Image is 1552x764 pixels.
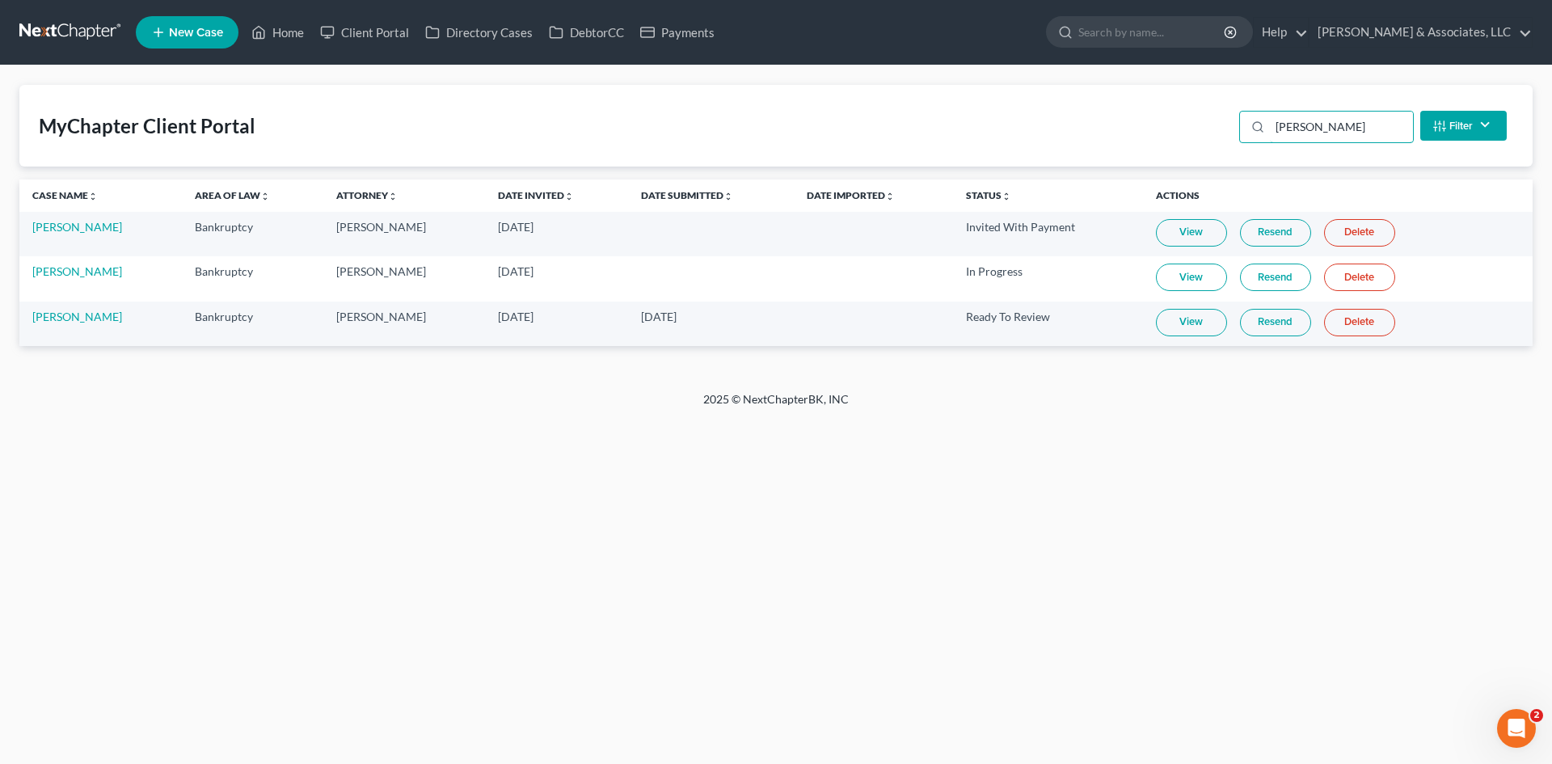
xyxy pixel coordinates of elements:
[32,189,98,201] a: Case Nameunfold_more
[32,220,122,234] a: [PERSON_NAME]
[195,189,270,201] a: Area of Lawunfold_more
[1156,219,1227,247] a: View
[32,264,122,278] a: [PERSON_NAME]
[966,189,1011,201] a: Statusunfold_more
[1143,179,1533,212] th: Actions
[323,212,486,256] td: [PERSON_NAME]
[88,192,98,201] i: unfold_more
[498,264,533,278] span: [DATE]
[953,212,1142,256] td: Invited With Payment
[315,391,1237,420] div: 2025 © NextChapterBK, INC
[32,310,122,323] a: [PERSON_NAME]
[953,256,1142,301] td: In Progress
[807,189,895,201] a: Date Importedunfold_more
[1324,309,1395,336] a: Delete
[1530,709,1543,722] span: 2
[1309,18,1532,47] a: [PERSON_NAME] & Associates, LLC
[498,310,533,323] span: [DATE]
[312,18,417,47] a: Client Portal
[641,189,733,201] a: Date Submittedunfold_more
[723,192,733,201] i: unfold_more
[564,192,574,201] i: unfold_more
[39,113,255,139] div: MyChapter Client Portal
[336,189,398,201] a: Attorneyunfold_more
[498,220,533,234] span: [DATE]
[417,18,541,47] a: Directory Cases
[182,256,323,301] td: Bankruptcy
[1240,264,1311,291] a: Resend
[323,302,486,346] td: [PERSON_NAME]
[243,18,312,47] a: Home
[182,212,323,256] td: Bankruptcy
[1497,709,1536,748] iframe: Intercom live chat
[1156,309,1227,336] a: View
[1078,17,1226,47] input: Search by name...
[260,192,270,201] i: unfold_more
[641,310,677,323] span: [DATE]
[632,18,723,47] a: Payments
[1324,264,1395,291] a: Delete
[1240,219,1311,247] a: Resend
[1240,309,1311,336] a: Resend
[169,27,223,39] span: New Case
[1270,112,1413,142] input: Search...
[541,18,632,47] a: DebtorCC
[1002,192,1011,201] i: unfold_more
[388,192,398,201] i: unfold_more
[1324,219,1395,247] a: Delete
[885,192,895,201] i: unfold_more
[182,302,323,346] td: Bankruptcy
[1420,111,1507,141] button: Filter
[953,302,1142,346] td: Ready To Review
[1156,264,1227,291] a: View
[323,256,486,301] td: [PERSON_NAME]
[498,189,574,201] a: Date Invitedunfold_more
[1254,18,1308,47] a: Help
